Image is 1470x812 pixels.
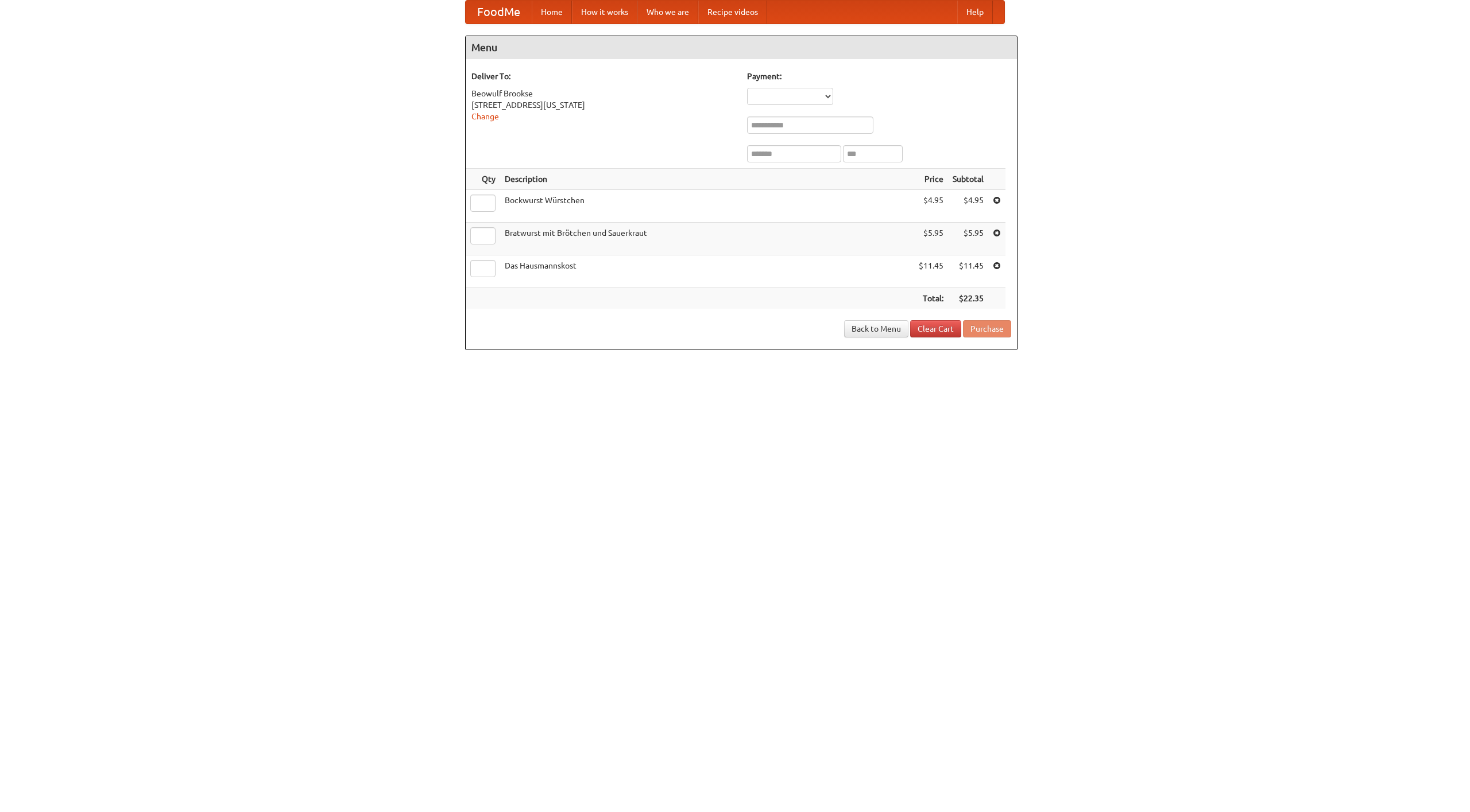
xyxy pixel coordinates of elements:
[914,169,948,190] th: Price
[910,320,961,337] a: Clear Cart
[500,223,914,255] td: Bratwurst mit Brötchen und Sauerkraut
[500,169,914,190] th: Description
[844,320,908,337] a: Back to Menu
[471,88,736,99] div: Beowulf Brookse
[914,190,948,223] td: $4.95
[471,112,499,121] a: Change
[914,223,948,255] td: $5.95
[948,169,988,190] th: Subtotal
[948,288,988,309] th: $22.35
[471,99,736,111] div: [STREET_ADDRESS][US_STATE]
[914,255,948,288] td: $11.45
[948,190,988,223] td: $4.95
[532,1,572,24] a: Home
[466,169,500,190] th: Qty
[914,288,948,309] th: Total:
[963,320,1011,337] button: Purchase
[698,1,767,24] a: Recipe videos
[500,255,914,288] td: Das Hausmannskost
[572,1,637,24] a: How it works
[948,255,988,288] td: $11.45
[957,1,993,24] a: Help
[948,223,988,255] td: $5.95
[466,36,1017,59] h4: Menu
[500,190,914,223] td: Bockwurst Würstchen
[637,1,698,24] a: Who we are
[466,1,532,24] a: FoodMe
[747,71,1011,82] h5: Payment:
[471,71,736,82] h5: Deliver To:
